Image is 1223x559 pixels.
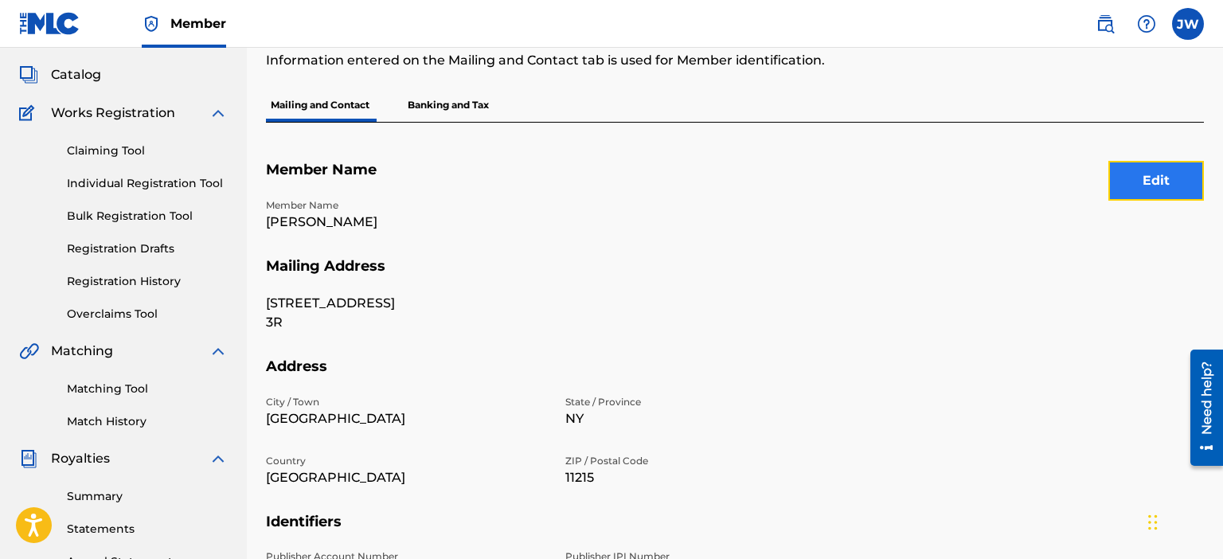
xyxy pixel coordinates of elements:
img: Catalog [19,65,38,84]
span: Works Registration [51,104,175,123]
a: CatalogCatalog [19,65,101,84]
img: Works Registration [19,104,40,123]
a: Registration Drafts [67,240,228,257]
div: User Menu [1172,8,1204,40]
img: Matching [19,342,39,361]
span: Matching [51,342,113,361]
a: Individual Registration Tool [67,175,228,192]
p: Banking and Tax [403,88,494,122]
p: City / Town [266,395,546,409]
p: [GEOGRAPHIC_DATA] [266,409,546,428]
iframe: Resource Center [1178,342,1223,473]
p: Mailing and Contact [266,88,374,122]
p: NY [565,409,846,428]
img: Royalties [19,449,38,468]
a: Claiming Tool [67,143,228,159]
img: search [1096,14,1115,33]
button: Edit [1108,161,1204,201]
img: help [1137,14,1156,33]
p: Country [266,454,546,468]
span: Catalog [51,65,101,84]
p: Information entered on the Mailing and Contact tab is used for Member identification. [266,51,988,70]
p: [GEOGRAPHIC_DATA] [266,468,546,487]
a: Statements [67,521,228,537]
img: expand [209,449,228,468]
h5: Mailing Address [266,257,1204,295]
p: Member Name [266,198,546,213]
a: Overclaims Tool [67,306,228,322]
img: expand [209,342,228,361]
a: Summary [67,488,228,505]
p: ZIP / Postal Code [565,454,846,468]
a: Match History [67,413,228,430]
h5: Member Name [266,161,1204,198]
p: [STREET_ADDRESS] [266,294,546,313]
p: 3R [266,313,546,332]
span: Royalties [51,449,110,468]
p: 11215 [565,468,846,487]
p: [PERSON_NAME] [266,213,546,232]
span: Member [170,14,226,33]
img: Top Rightsholder [142,14,161,33]
a: Public Search [1089,8,1121,40]
div: Help [1131,8,1162,40]
iframe: Chat Widget [1143,483,1223,559]
a: Matching Tool [67,381,228,397]
img: expand [209,104,228,123]
img: MLC Logo [19,12,80,35]
h5: Identifiers [266,513,1204,550]
h5: Address [266,358,1204,395]
a: Registration History [67,273,228,290]
p: State / Province [565,395,846,409]
div: Drag [1148,498,1158,546]
a: Bulk Registration Tool [67,208,228,225]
